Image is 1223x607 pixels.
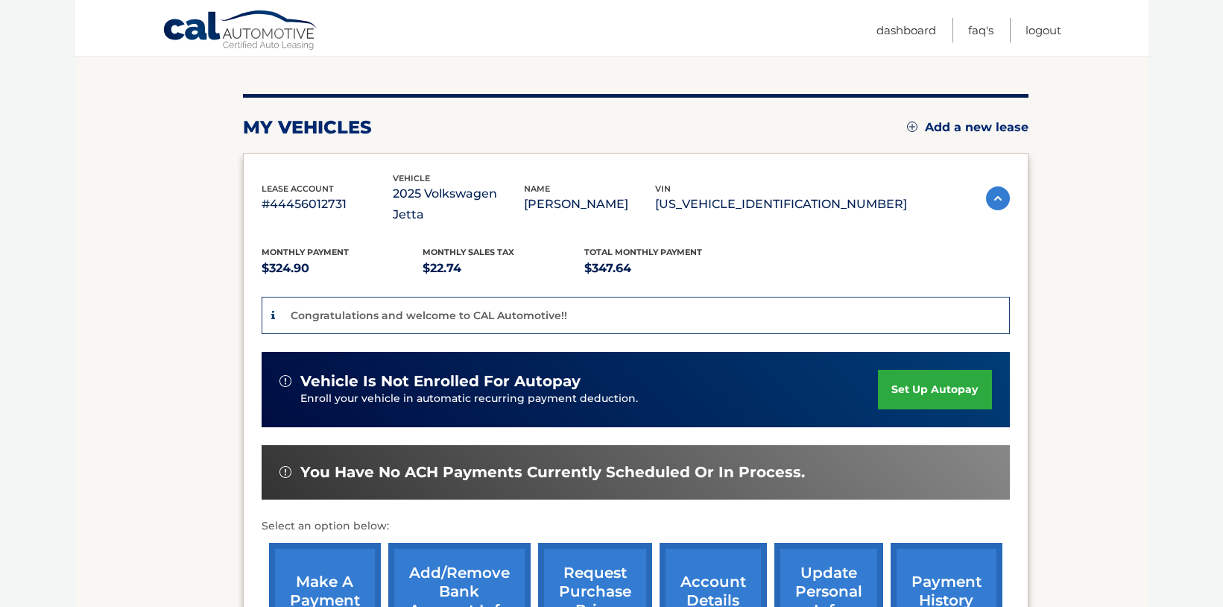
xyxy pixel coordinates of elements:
a: Dashboard [876,18,936,43]
span: You have no ACH payments currently scheduled or in process. [300,463,805,482]
p: Select an option below: [262,518,1010,535]
span: Monthly sales Tax [423,247,514,257]
span: name [524,183,550,194]
p: $324.90 [262,258,423,279]
a: Logout [1026,18,1061,43]
span: vehicle [393,173,430,183]
span: Total Monthly Payment [584,247,702,257]
p: [US_VEHICLE_IDENTIFICATION_NUMBER] [655,194,907,215]
h2: my vehicles [243,116,372,139]
p: #44456012731 [262,194,393,215]
span: lease account [262,183,334,194]
a: Add a new lease [907,120,1028,135]
a: FAQ's [968,18,993,43]
p: $347.64 [584,258,746,279]
a: set up autopay [878,370,991,409]
p: Congratulations and welcome to CAL Automotive!! [291,309,567,322]
a: Cal Automotive [162,10,319,53]
span: vin [655,183,671,194]
img: accordion-active.svg [986,186,1010,210]
p: 2025 Volkswagen Jetta [393,183,524,225]
p: Enroll your vehicle in automatic recurring payment deduction. [300,391,879,407]
span: Monthly Payment [262,247,349,257]
span: vehicle is not enrolled for autopay [300,372,581,391]
p: $22.74 [423,258,584,279]
img: alert-white.svg [279,466,291,478]
img: alert-white.svg [279,375,291,387]
p: [PERSON_NAME] [524,194,655,215]
img: add.svg [907,122,917,132]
